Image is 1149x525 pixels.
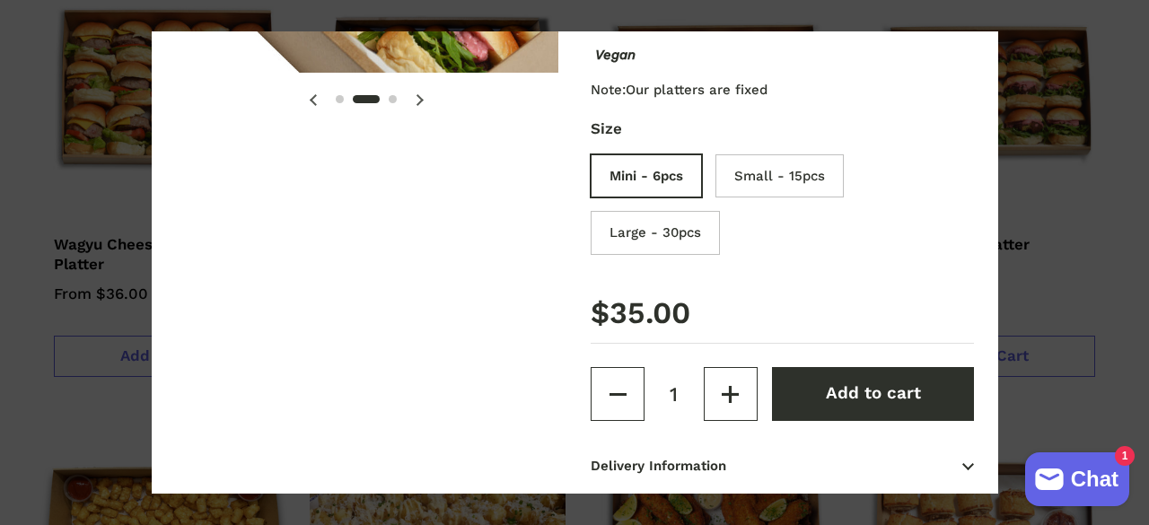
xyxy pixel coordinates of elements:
inbox-online-store-chat: Shopify online store chat [1020,452,1135,511]
label: Mini - 6pcs [591,154,702,198]
span: Size [591,118,974,140]
span: Add to cart [826,383,921,403]
span: Our platters are fixed [626,82,767,98]
button: Increase quantity [704,367,758,421]
span: Delivery Information [591,439,974,494]
strong: Vegan [595,47,636,63]
label: Small - 15pcs [715,154,844,198]
label: Large - 30pcs [591,211,720,255]
i: Note: [591,82,626,98]
button: Decrease quantity [591,367,645,421]
button: Add to cart [772,367,975,421]
span: $35.00 [591,291,690,336]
